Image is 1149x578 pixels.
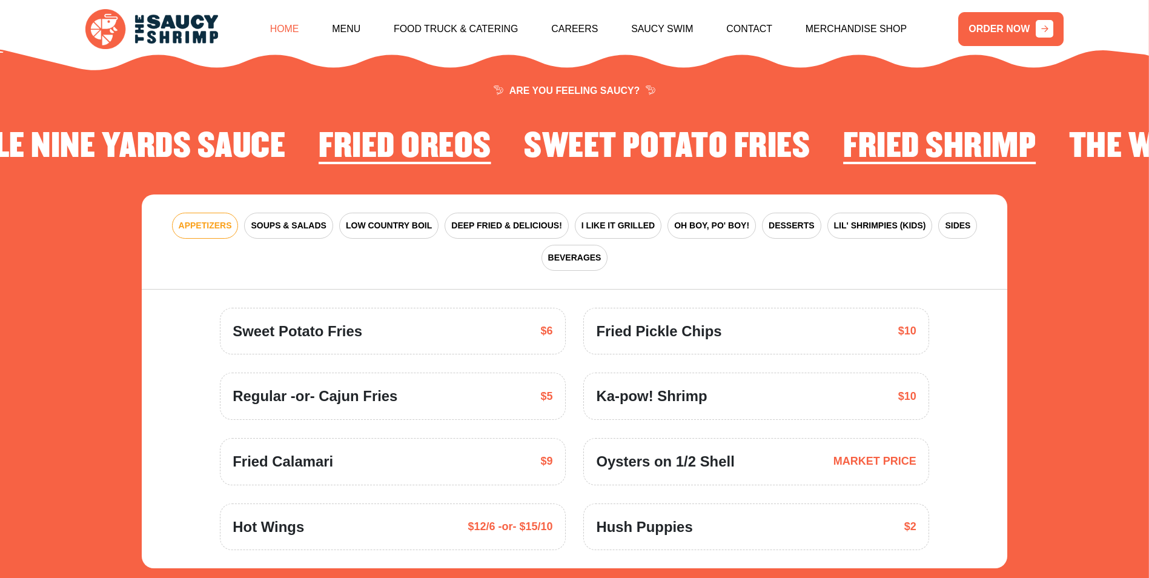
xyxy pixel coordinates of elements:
img: logo [85,9,218,49]
li: 1 of 4 [843,128,1036,170]
span: LOW COUNTRY BOIL [346,219,432,232]
button: SIDES [938,213,977,239]
a: Merchandise Shop [806,3,907,55]
a: Careers [551,3,598,55]
span: $10 [898,323,916,339]
span: $6 [541,323,553,339]
span: $12/6 -or- $15/10 [468,519,553,535]
button: APPETIZERS [172,213,239,239]
h2: Sweet Potato Fries [524,128,810,165]
button: DEEP FRIED & DELICIOUS! [445,213,569,239]
span: I LIKE IT GRILLED [581,219,655,232]
button: SOUPS & SALADS [244,213,333,239]
li: 4 of 4 [524,128,810,170]
span: $10 [898,388,916,405]
span: Fried Pickle Chips [596,321,721,342]
a: Home [270,3,299,55]
span: ARE YOU FEELING SAUCY? [494,86,656,96]
a: Saucy Swim [631,3,693,55]
span: $2 [904,519,916,535]
button: I LIKE IT GRILLED [575,213,661,239]
a: Menu [332,3,360,55]
span: Fried Calamari [233,451,333,473]
button: DESSERTS [762,213,821,239]
button: LIL' SHRIMPIES (KIDS) [827,213,933,239]
button: BEVERAGES [541,245,608,271]
span: APPETIZERS [179,219,232,232]
h2: Fried Shrimp [843,128,1036,165]
span: DEEP FRIED & DELICIOUS! [451,219,562,232]
span: DESSERTS [769,219,814,232]
a: ORDER NOW [958,12,1064,46]
span: $5 [541,388,553,405]
li: 3 of 4 [319,128,491,170]
button: LOW COUNTRY BOIL [339,213,439,239]
span: MARKET PRICE [833,453,916,470]
a: Food Truck & Catering [394,3,518,55]
span: Oysters on 1/2 Shell [596,451,734,473]
span: OH BOY, PO' BOY! [674,219,749,232]
span: Hot Wings [233,516,304,538]
span: SOUPS & SALADS [251,219,326,232]
span: Hush Puppies [596,516,692,538]
span: LIL' SHRIMPIES (KIDS) [834,219,926,232]
span: Ka-pow! Shrimp [596,385,707,407]
a: Contact [726,3,772,55]
span: BEVERAGES [548,251,601,264]
span: $9 [541,453,553,470]
span: Sweet Potato Fries [233,321,362,342]
span: Regular -or- Cajun Fries [233,385,397,407]
h2: Fried Oreos [319,128,491,165]
span: SIDES [945,219,970,232]
button: OH BOY, PO' BOY! [667,213,756,239]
